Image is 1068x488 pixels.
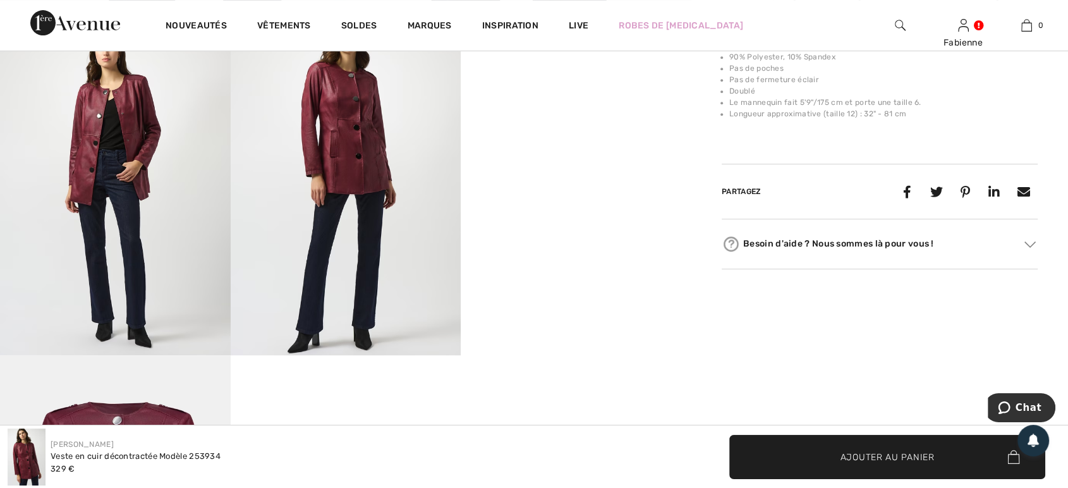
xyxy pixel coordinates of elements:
[482,20,538,34] span: Inspiration
[1038,20,1043,31] span: 0
[840,450,935,463] span: Ajouter au panier
[257,20,311,34] a: Vêtements
[51,440,114,449] a: [PERSON_NAME]
[729,435,1045,479] button: Ajouter au panier
[166,20,227,34] a: Nouveautés
[461,10,691,125] video: Your browser does not support the video tag.
[895,18,906,33] img: recherche
[408,20,452,34] a: Marques
[51,464,75,473] span: 329 €
[932,36,994,49] div: Fabienne
[722,235,1038,253] div: Besoin d'aide ? Nous sommes là pour vous !
[8,429,46,485] img: Veste en Cuir D&eacute;contract&eacute;e mod&egrave;le 253934
[729,51,1038,63] li: 90% Polyester, 10% Spandex
[729,63,1038,74] li: Pas de poches
[619,19,743,32] a: Robes de [MEDICAL_DATA]
[231,10,461,355] img: Veste en Cuir D&eacute;contract&eacute;e mod&egrave;le 253934. 4
[722,187,761,196] span: Partagez
[1007,450,1019,464] img: Bag.svg
[958,19,969,31] a: Se connecter
[341,20,377,34] a: Soldes
[30,10,120,35] img: 1ère Avenue
[1021,18,1032,33] img: Mon panier
[51,450,221,463] div: Veste en cuir décontractée Modèle 253934
[729,108,1038,119] li: Longueur approximative (taille 12) : 32" - 81 cm
[958,18,969,33] img: Mes infos
[729,85,1038,97] li: Doublé
[1024,241,1036,247] img: Arrow2.svg
[729,74,1038,85] li: Pas de fermeture éclair
[569,19,588,32] a: Live
[988,393,1055,425] iframe: Ouvre un widget dans lequel vous pouvez chatter avec l’un de nos agents
[995,18,1057,33] a: 0
[729,97,1038,108] li: Le mannequin fait 5'9"/175 cm et porte une taille 6.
